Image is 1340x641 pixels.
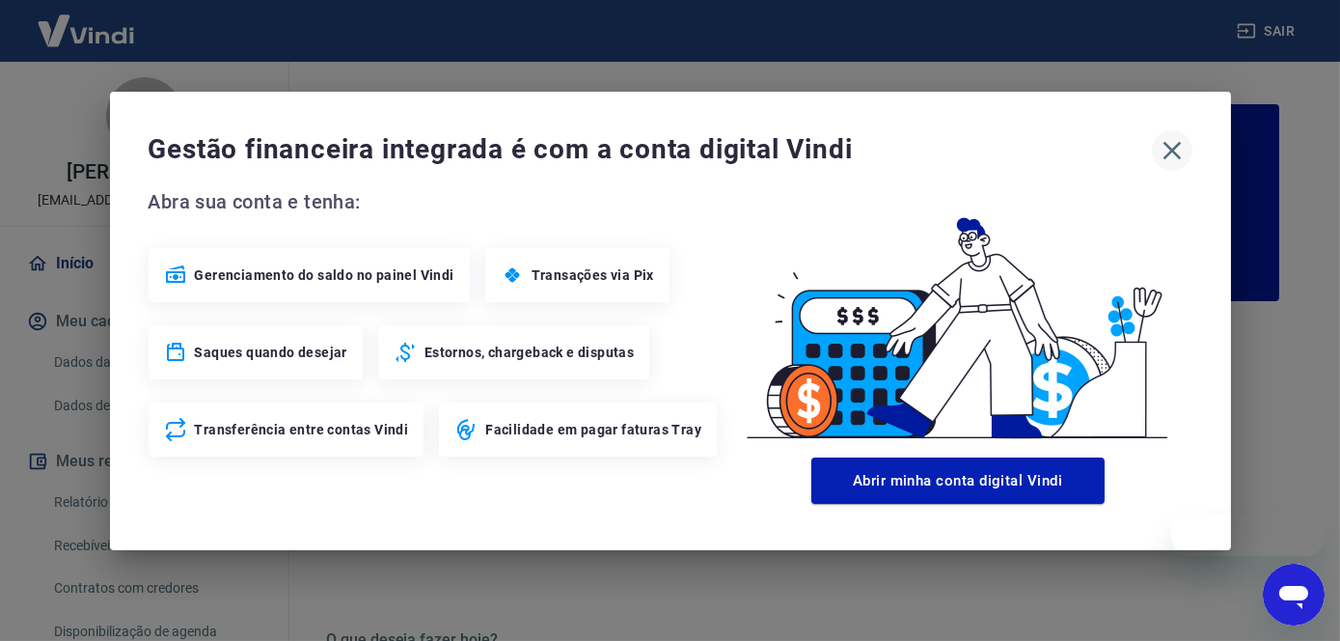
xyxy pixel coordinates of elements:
[1171,514,1325,556] iframe: Mensagem da empresa
[149,186,724,217] span: Abra sua conta e tenha:
[724,186,1192,450] img: Good Billing
[811,458,1105,504] button: Abrir minha conta digital Vindi
[195,265,454,285] span: Gerenciamento do saldo no painel Vindi
[424,343,634,362] span: Estornos, chargeback e disputas
[532,265,654,285] span: Transações via Pix
[1263,564,1325,626] iframe: Botão para abrir a janela de mensagens
[195,420,409,439] span: Transferência entre contas Vindi
[195,343,347,362] span: Saques quando desejar
[149,130,1152,169] span: Gestão financeira integrada é com a conta digital Vindi
[485,420,701,439] span: Facilidade em pagar faturas Tray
